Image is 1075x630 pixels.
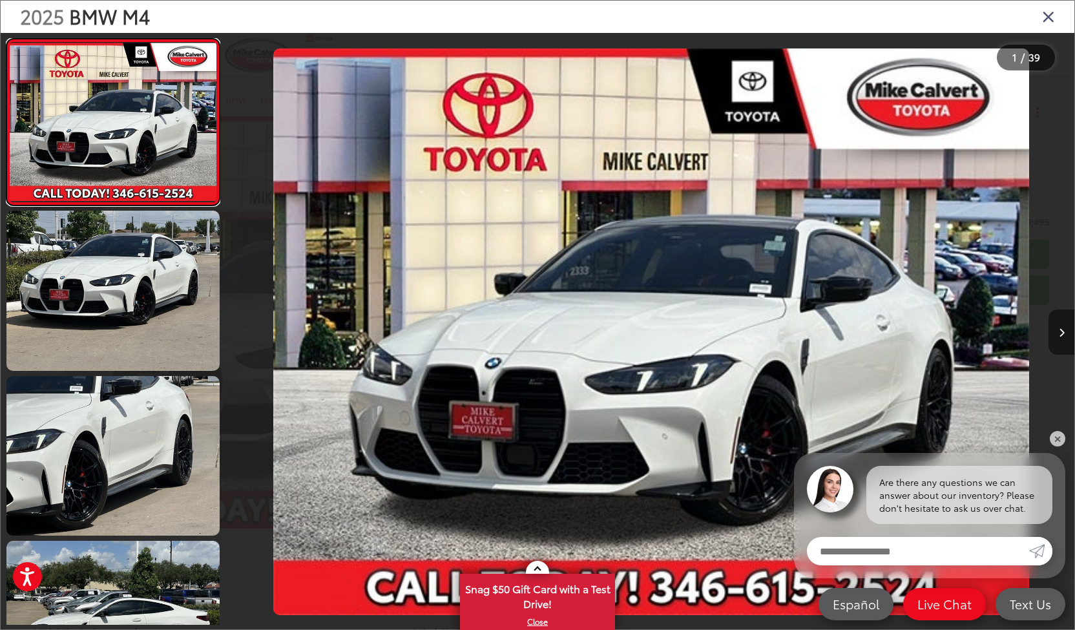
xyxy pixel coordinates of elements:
img: 2025 BMW M4 Competition [273,48,1029,616]
img: Agent profile photo [807,466,853,512]
input: Enter your message [807,537,1029,565]
button: Next image [1049,310,1074,355]
span: Text Us [1003,596,1058,612]
a: Text Us [996,588,1065,620]
img: 2025 BMW M4 Competition [8,43,219,201]
img: 2025 BMW M4 Competition [5,209,222,372]
span: 1 [1012,50,1017,64]
span: 2025 [20,2,64,30]
span: / [1019,53,1026,62]
span: 39 [1028,50,1040,64]
a: Live Chat [903,588,986,620]
span: Español [826,596,886,612]
img: 2025 BMW M4 Competition [5,374,222,538]
span: BMW M4 [69,2,150,30]
span: Snag $50 Gift Card with a Test Drive! [461,575,614,614]
a: Español [819,588,893,620]
a: Submit [1029,537,1052,565]
div: Are there any questions we can answer about our inventory? Please don't hesitate to ask us over c... [866,466,1052,524]
i: Close gallery [1042,8,1055,25]
div: 2025 BMW M4 Competition 0 [228,48,1074,616]
span: Live Chat [911,596,978,612]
